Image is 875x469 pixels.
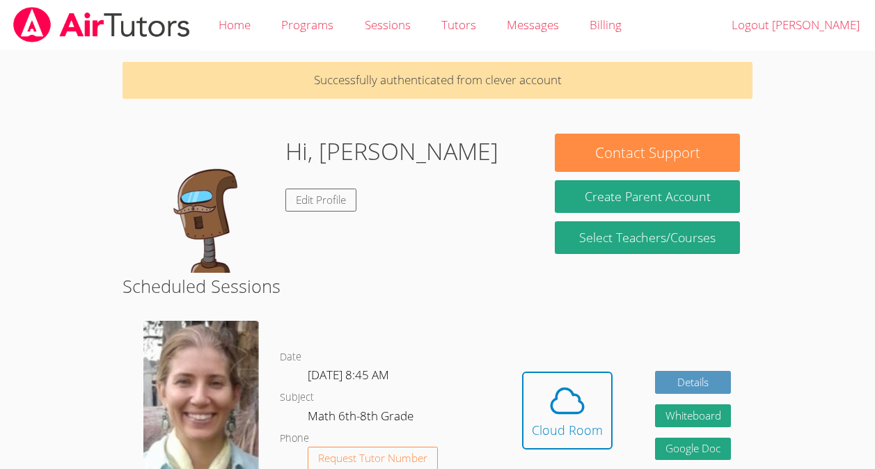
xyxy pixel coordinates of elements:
h2: Scheduled Sessions [123,273,752,299]
button: Whiteboard [655,404,732,427]
h1: Hi, [PERSON_NAME] [285,134,498,169]
img: airtutors_banner-c4298cdbf04f3fff15de1276eac7730deb9818008684d7c2e4769d2f7ddbe033.png [12,7,191,42]
dd: Math 6th-8th Grade [308,406,416,430]
dt: Subject [280,389,314,406]
a: Google Doc [655,438,732,461]
a: Edit Profile [285,189,356,212]
span: Request Tutor Number [318,453,427,463]
button: Cloud Room [522,372,613,450]
img: default.png [135,134,274,273]
a: Details [655,371,732,394]
div: Cloud Room [532,420,603,440]
button: Create Parent Account [555,180,739,213]
dt: Date [280,349,301,366]
button: Contact Support [555,134,739,172]
span: [DATE] 8:45 AM [308,367,389,383]
dt: Phone [280,430,309,447]
a: Select Teachers/Courses [555,221,739,254]
p: Successfully authenticated from clever account [123,62,752,99]
span: Messages [507,17,559,33]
